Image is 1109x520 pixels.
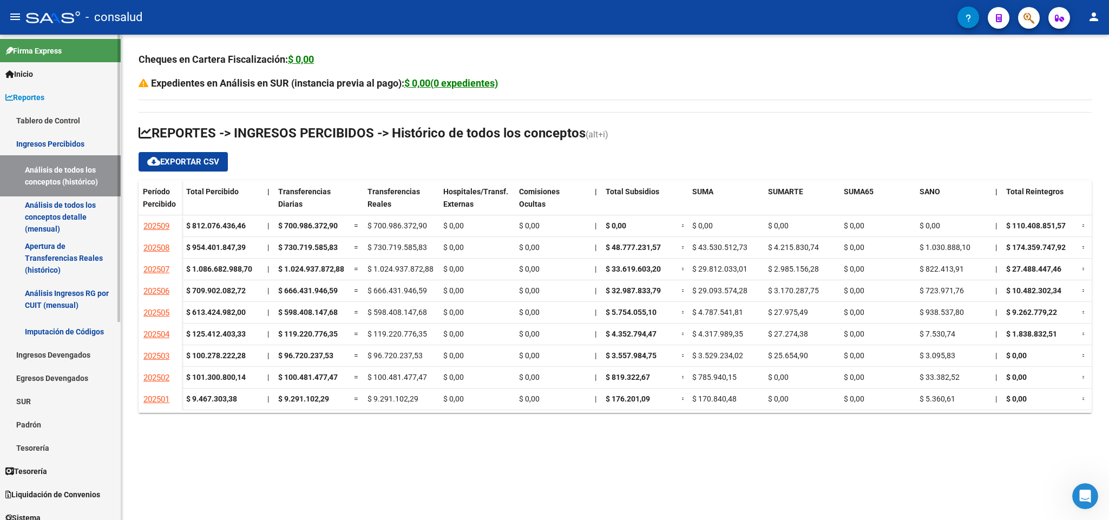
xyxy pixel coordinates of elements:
strong: $ 9.467.303,38 [186,394,237,403]
span: $ 4.317.989,35 [692,330,743,338]
span: = [1082,308,1086,317]
span: $ 0,00 [606,221,626,230]
span: $ 723.971,76 [920,286,964,295]
span: = [681,286,686,295]
span: $ 0,00 [1006,351,1027,360]
strong: $ 125.412.403,33 [186,330,246,338]
span: $ 0,00 [443,243,464,252]
span: | [267,373,269,381]
span: Reportes [5,91,44,103]
span: 202506 [143,286,169,296]
span: $ 598.408.147,68 [368,308,427,317]
span: Transferencias Reales [368,187,420,208]
span: $ 3.095,83 [920,351,955,360]
span: $ 0,00 [844,265,864,273]
span: $ 27.488.447,46 [1006,265,1061,273]
span: $ 96.720.237,53 [368,351,423,360]
span: $ 0,00 [844,286,864,295]
span: = [681,330,686,338]
span: | [267,243,269,252]
span: $ 0,00 [844,351,864,360]
span: $ 0,00 [844,243,864,252]
span: 202507 [143,265,169,274]
span: $ 0,00 [443,330,464,338]
span: $ 730.719.585,83 [278,243,338,252]
span: $ 9.262.779,22 [1006,308,1057,317]
span: $ 3.529.234,02 [692,351,743,360]
span: | [267,330,269,338]
span: = [681,373,686,381]
span: Total Subsidios [606,187,659,196]
span: | [595,243,596,252]
span: | [995,330,997,338]
span: $ 33.619.603,20 [606,265,661,273]
span: | [595,373,596,381]
span: $ 9.291.102,29 [278,394,329,403]
span: $ 5.360,61 [920,394,955,403]
span: $ 819.322,67 [606,373,650,381]
strong: $ 101.300.800,14 [186,373,246,381]
span: REPORTES -> INGRESOS PERCIBIDOS -> Histórico de todos los conceptos [139,126,586,141]
span: = [354,394,358,403]
datatable-header-cell: SUMA [688,180,764,226]
span: $ 0,00 [844,373,864,381]
span: $ 0,00 [443,373,464,381]
span: $ 5.754.055,10 [606,308,657,317]
span: 202502 [143,373,169,383]
span: 202504 [143,330,169,339]
span: $ 96.720.237,53 [278,351,333,360]
span: | [595,351,596,360]
span: $ 27.975,49 [768,308,808,317]
span: = [1082,351,1086,360]
span: $ 1.030.888,10 [920,243,970,252]
datatable-header-cell: | [991,180,1002,226]
span: | [595,286,596,295]
span: $ 0,00 [443,221,464,230]
span: $ 43.530.512,73 [692,243,747,252]
span: $ 0,00 [920,221,940,230]
span: $ 170.840,48 [692,394,737,403]
span: = [1082,221,1086,230]
datatable-header-cell: | [263,180,274,226]
span: = [354,373,358,381]
span: $ 0,00 [443,286,464,295]
span: | [267,394,269,403]
span: $ 785.940,15 [692,373,737,381]
span: $ 0,00 [443,351,464,360]
iframe: Intercom live chat [1072,483,1098,509]
span: | [595,394,596,403]
span: $ 0,00 [1006,373,1027,381]
span: | [995,373,997,381]
span: | [995,265,997,273]
span: 202503 [143,351,169,361]
span: $ 119.220.776,35 [278,330,338,338]
span: Transferencias Diarias [278,187,331,208]
span: = [681,243,686,252]
span: = [354,308,358,317]
span: $ 100.481.477,47 [278,373,338,381]
datatable-header-cell: Total Reintegros [1002,180,1078,226]
datatable-header-cell: Transferencias Reales [363,180,439,226]
span: | [595,308,596,317]
strong: $ 954.401.847,39 [186,243,246,252]
datatable-header-cell: SANO [915,180,991,226]
span: $ 0,00 [519,265,540,273]
span: | [995,221,997,230]
span: $ 7.530,74 [920,330,955,338]
strong: $ 1.086.682.988,70 [186,265,252,273]
span: $ 48.777.231,57 [606,243,661,252]
span: 202505 [143,308,169,318]
datatable-header-cell: SUMA65 [839,180,915,226]
span: Liquidación de Convenios [5,489,100,501]
span: SUMA [692,187,713,196]
span: $ 0,00 [844,394,864,403]
span: $ 4.787.541,81 [692,308,743,317]
span: $ 0,00 [443,308,464,317]
span: = [354,265,358,273]
span: $ 0,00 [519,286,540,295]
span: $ 0,00 [443,265,464,273]
div: $ 0,00 [288,52,314,67]
span: | [995,308,997,317]
strong: $ 709.902.082,72 [186,286,246,295]
span: $ 27.274,38 [768,330,808,338]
